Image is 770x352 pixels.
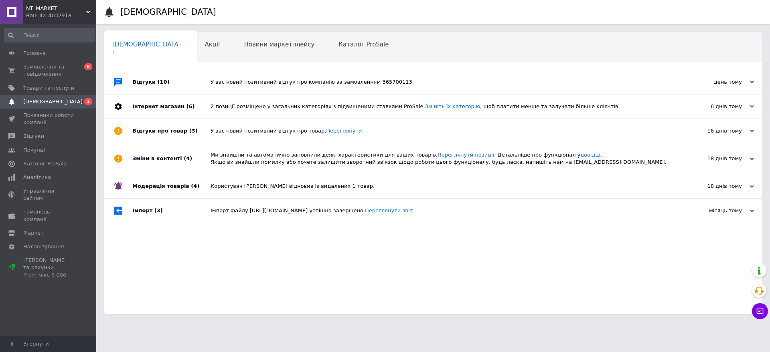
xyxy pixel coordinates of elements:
[132,199,211,223] div: Імпорт
[580,152,600,158] a: довідці
[23,229,44,237] span: Маркет
[132,119,211,143] div: Відгуки про товар
[674,183,754,190] div: 18 днів тому
[674,127,754,135] div: 16 днів тому
[23,112,74,126] span: Показники роботи компанії
[674,207,754,214] div: місяць тому
[211,207,674,214] div: Імпорт файлу [URL][DOMAIN_NAME] успішно завершено.
[211,103,674,110] div: 2 позиції розміщено у загальних категоріях з підвищеними ставками ProSale. , щоб платити менше та...
[120,7,216,17] h1: [DEMOGRAPHIC_DATA]
[186,103,195,109] span: (6)
[23,187,74,202] span: Управління сайтом
[132,174,211,198] div: Модерація товарів
[4,28,95,42] input: Пошук
[191,183,199,189] span: (4)
[23,208,74,223] span: Гаманець компанії
[438,152,494,158] a: Переглянути позиції
[211,127,674,135] div: У вас новий позитивний відгук про товар.
[674,78,754,86] div: день тому
[365,207,413,213] a: Переглянути звіт
[132,70,211,94] div: Відгуки
[23,63,74,78] span: Замовлення та повідомлення
[211,151,674,166] div: Ми знайшли та автоматично заповнили деякі характеристики для ваших товарів. . Детальніше про функ...
[23,147,45,154] span: Покупці
[674,103,754,110] div: 6 днів тому
[326,128,362,134] a: Переглянути
[158,79,170,85] span: (10)
[674,155,754,162] div: 18 днів тому
[23,257,74,279] span: [PERSON_NAME] та рахунки
[23,84,74,92] span: Товари та послуги
[154,207,163,213] span: (3)
[26,12,96,19] div: Ваш ID: 4032918
[23,133,44,140] span: Відгуки
[23,50,46,57] span: Головна
[211,183,674,190] div: Користувач [PERSON_NAME] відновив із видалених 1 товар.
[132,143,211,174] div: Зміни в контенті
[23,272,74,279] div: Prom мікс 6 000
[211,78,674,86] div: У вас новий позитивний відгук про компанію за замовленням 365700113.
[26,5,86,12] span: NT_MARKET
[189,128,198,134] span: (3)
[84,63,92,70] span: 6
[752,303,768,319] button: Чат з покупцем
[23,98,83,105] span: [DEMOGRAPHIC_DATA]
[338,41,389,48] span: Каталог ProSale
[244,41,314,48] span: Новини маркетплейсу
[84,98,92,105] span: 1
[425,103,480,109] a: Змініть їх категорію
[112,50,181,56] span: 1
[23,160,67,167] span: Каталог ProSale
[205,41,220,48] span: Акції
[23,243,64,250] span: Налаштування
[23,174,51,181] span: Аналітика
[112,41,181,48] span: [DEMOGRAPHIC_DATA]
[132,95,211,119] div: Інтернет магазин
[184,155,192,161] span: (4)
